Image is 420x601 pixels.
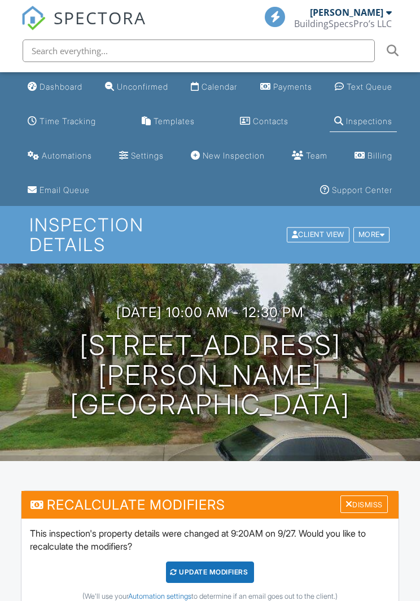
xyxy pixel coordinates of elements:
[330,77,397,98] a: Text Queue
[154,116,195,126] div: Templates
[253,116,288,126] div: Contacts
[340,495,388,513] div: Dismiss
[40,116,96,126] div: Time Tracking
[23,111,100,132] a: Time Tracking
[18,331,402,420] h1: [STREET_ADDRESS][PERSON_NAME] [GEOGRAPHIC_DATA]
[368,151,392,160] div: Billing
[186,77,242,98] a: Calendar
[23,40,375,62] input: Search everything...
[131,151,164,160] div: Settings
[128,592,191,600] a: Automation settings
[332,185,392,195] div: Support Center
[116,305,304,320] h3: [DATE] 10:00 am - 12:30 pm
[137,111,199,132] a: Templates
[21,6,46,30] img: The Best Home Inspection Software - Spectora
[350,146,397,166] a: Billing
[54,6,146,29] span: SPECTORA
[294,18,392,29] div: BuildingSpecsPro’s LLC
[21,15,146,39] a: SPECTORA
[346,116,392,126] div: Inspections
[347,82,392,91] div: Text Queue
[287,227,349,242] div: Client View
[316,180,397,201] a: Support Center
[273,82,312,91] div: Payments
[353,227,390,242] div: More
[42,151,92,160] div: Automations
[23,146,97,166] a: Automations (Basic)
[115,146,168,166] a: Settings
[202,82,237,91] div: Calendar
[100,77,173,98] a: Unconfirmed
[23,180,94,201] a: Email Queue
[29,215,391,255] h1: Inspection Details
[117,82,168,91] div: Unconfirmed
[287,146,332,166] a: Team
[330,111,397,132] a: Inspections
[186,146,269,166] a: New Inspection
[23,77,87,98] a: Dashboard
[40,185,90,195] div: Email Queue
[306,151,327,160] div: Team
[166,561,255,583] div: UPDATE Modifiers
[235,111,293,132] a: Contacts
[40,82,82,91] div: Dashboard
[310,7,383,18] div: [PERSON_NAME]
[256,77,317,98] a: Payments
[203,151,265,160] div: New Inspection
[30,592,390,601] div: (We'll use your to determine if an email goes out to the client.)
[21,491,399,519] h3: Recalculate Modifiers
[286,230,352,238] a: Client View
